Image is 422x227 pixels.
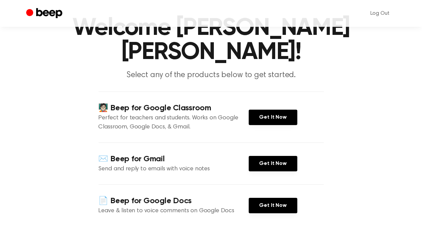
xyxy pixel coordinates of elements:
p: Send and reply to emails with voice notes [99,165,249,174]
p: Perfect for teachers and students. Works on Google Classroom, Google Docs, & Gmail. [99,114,249,132]
p: Select any of the products below to get started. [82,70,340,81]
h4: 🧑🏻‍🏫 Beep for Google Classroom [99,103,249,114]
a: Get It Now [249,156,297,171]
a: Get It Now [249,110,297,125]
p: Leave & listen to voice comments on Google Docs [99,207,249,216]
h4: 📄 Beep for Google Docs [99,195,249,207]
a: Log Out [364,5,396,21]
a: Get It Now [249,198,297,213]
h4: ✉️ Beep for Gmail [99,154,249,165]
h1: Welcome [PERSON_NAME] [PERSON_NAME]! [40,16,383,64]
a: Beep [26,7,64,20]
